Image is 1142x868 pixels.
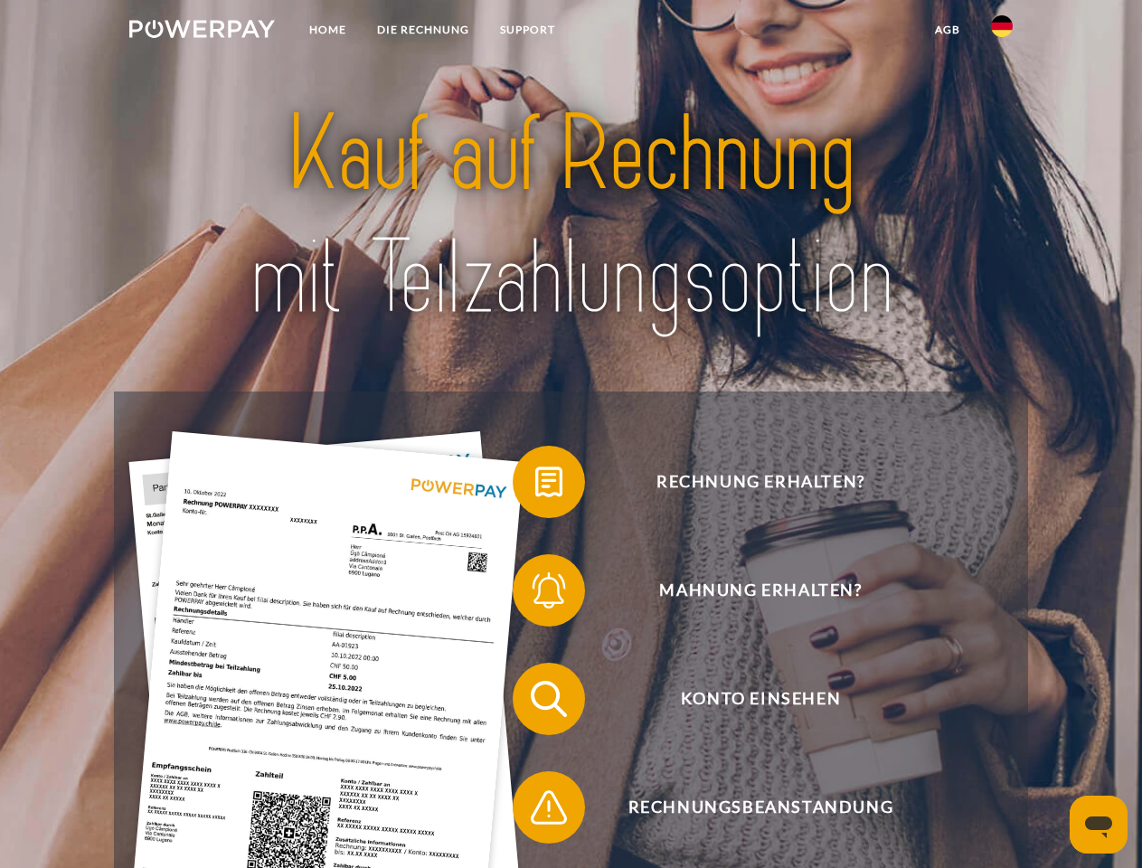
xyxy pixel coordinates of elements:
span: Rechnung erhalten? [539,446,982,518]
img: qb_warning.svg [526,785,571,830]
iframe: Schaltfläche zum Öffnen des Messaging-Fensters [1070,796,1128,854]
a: Home [294,14,362,46]
span: Rechnungsbeanstandung [539,771,982,844]
span: Konto einsehen [539,663,982,735]
img: qb_bill.svg [526,459,571,505]
button: Mahnung erhalten? [513,554,983,627]
button: Rechnung erhalten? [513,446,983,518]
span: Mahnung erhalten? [539,554,982,627]
a: SUPPORT [485,14,571,46]
img: qb_search.svg [526,676,571,722]
a: agb [920,14,976,46]
img: de [991,15,1013,37]
img: logo-powerpay-white.svg [129,20,275,38]
button: Rechnungsbeanstandung [513,771,983,844]
button: Konto einsehen [513,663,983,735]
a: DIE RECHNUNG [362,14,485,46]
img: qb_bell.svg [526,568,571,613]
img: title-powerpay_de.svg [173,87,969,346]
